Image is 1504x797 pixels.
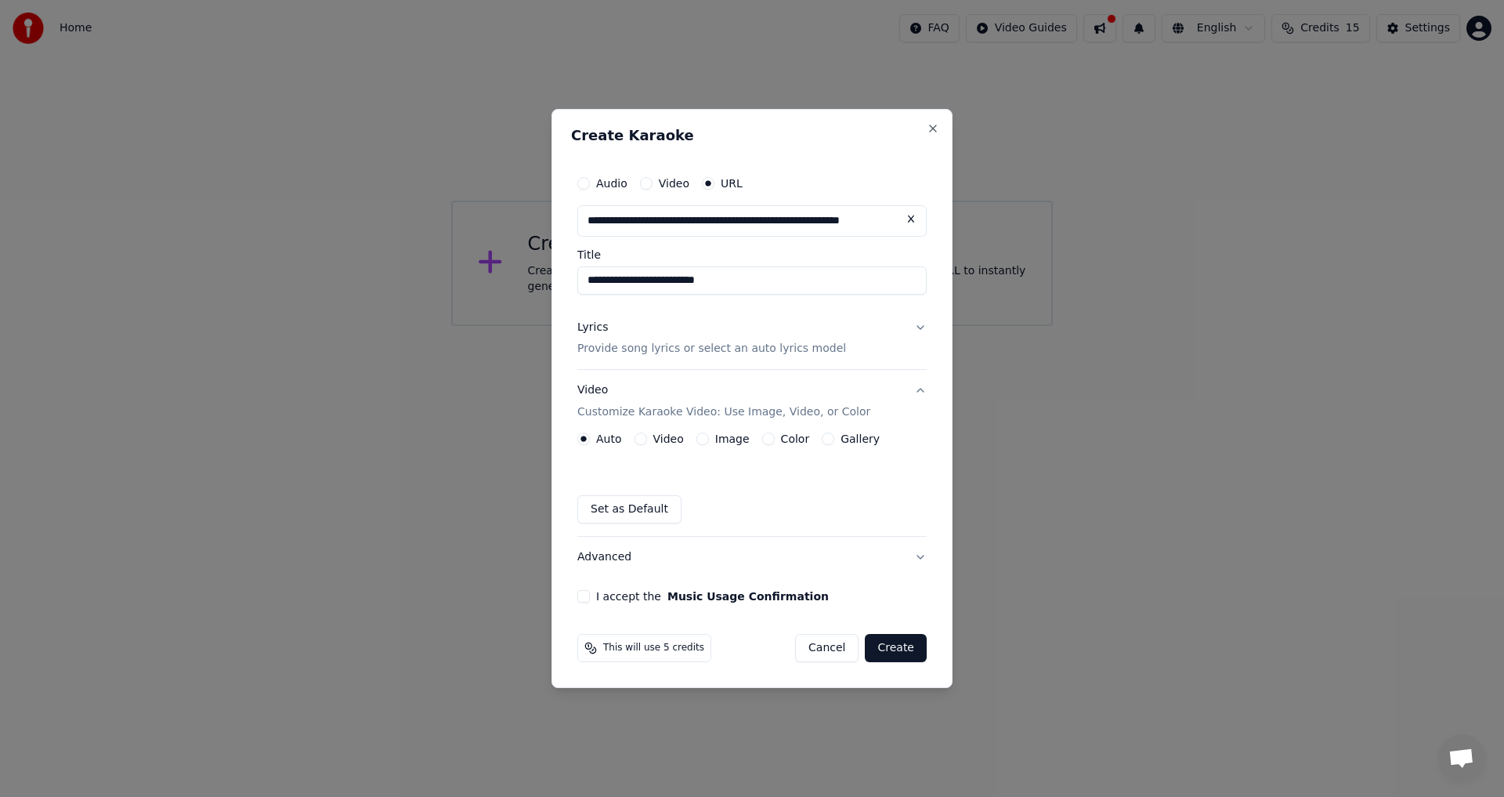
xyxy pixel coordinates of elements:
[577,342,846,357] p: Provide song lyrics or select an auto lyrics model
[577,249,927,260] label: Title
[715,433,750,444] label: Image
[577,320,608,335] div: Lyrics
[865,634,927,662] button: Create
[841,433,880,444] label: Gallery
[577,307,927,370] button: LyricsProvide song lyrics or select an auto lyrics model
[571,129,933,143] h2: Create Karaoke
[577,495,681,523] button: Set as Default
[577,433,927,536] div: VideoCustomize Karaoke Video: Use Image, Video, or Color
[781,433,810,444] label: Color
[721,178,743,189] label: URL
[577,371,927,433] button: VideoCustomize Karaoke Video: Use Image, Video, or Color
[596,178,627,189] label: Audio
[577,383,870,421] div: Video
[603,642,704,654] span: This will use 5 credits
[596,591,829,602] label: I accept the
[795,634,859,662] button: Cancel
[667,591,829,602] button: I accept the
[596,433,622,444] label: Auto
[577,537,927,578] button: Advanced
[659,178,689,189] label: Video
[653,433,684,444] label: Video
[577,404,870,420] p: Customize Karaoke Video: Use Image, Video, or Color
